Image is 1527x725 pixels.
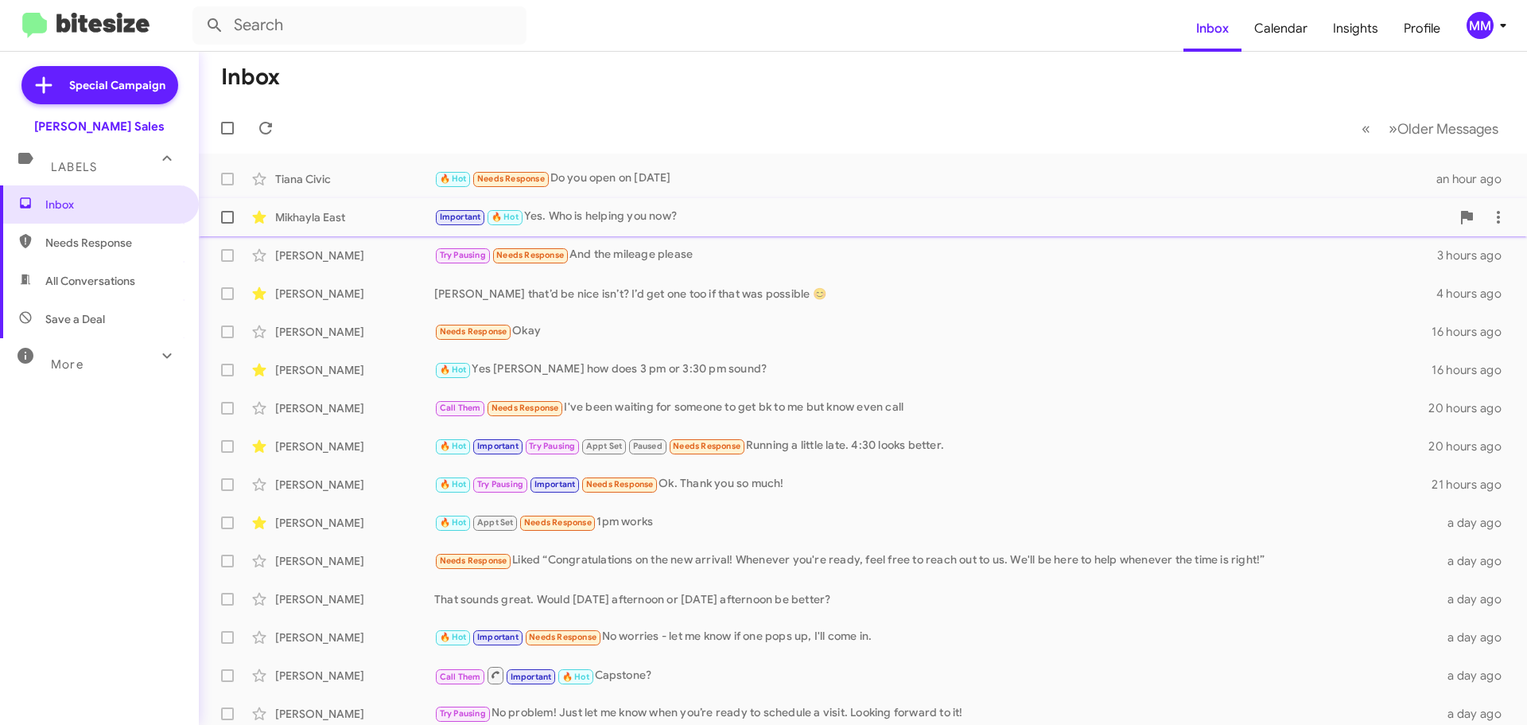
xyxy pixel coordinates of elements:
[1241,6,1320,52] a: Calendar
[1362,119,1370,138] span: «
[21,66,178,104] a: Special Campaign
[275,553,434,569] div: [PERSON_NAME]
[434,286,1436,302] div: [PERSON_NAME] that’d be nice isn’t? I’d get one too if that was possible 😊
[440,173,467,184] span: 🔥 Hot
[434,552,1438,570] div: Liked “Congratulations on the new arrival! Whenever you're ready, feel free to reach out to us. W...
[633,441,662,451] span: Paused
[1437,248,1514,263] div: 3 hours ago
[440,632,467,642] span: 🔥 Hot
[477,173,545,184] span: Needs Response
[275,248,434,263] div: [PERSON_NAME]
[434,475,1432,493] div: Ok. Thank you so much!
[51,357,84,372] span: More
[275,591,434,607] div: [PERSON_NAME]
[275,515,434,531] div: [PERSON_NAME]
[275,286,434,302] div: [PERSON_NAME]
[434,322,1432,341] div: Okay
[1438,668,1514,684] div: a day ago
[1379,112,1508,145] button: Next
[1436,171,1514,187] div: an hour ago
[275,706,434,722] div: [PERSON_NAME]
[440,250,486,260] span: Try Pausing
[1320,6,1391,52] a: Insights
[1432,362,1514,378] div: 16 hours ago
[1438,591,1514,607] div: a day ago
[434,437,1428,455] div: Running a little late. 4:30 looks better.
[434,704,1438,723] div: No problem! Just let me know when you’re ready to schedule a visit. Looking forward to it!
[440,441,467,451] span: 🔥 Hot
[440,672,481,682] span: Call Them
[275,668,434,684] div: [PERSON_NAME]
[275,477,434,493] div: [PERSON_NAME]
[477,441,519,451] span: Important
[1353,112,1508,145] nav: Page navigation example
[45,235,181,251] span: Needs Response
[275,630,434,645] div: [PERSON_NAME]
[477,479,523,489] span: Try Pausing
[673,441,740,451] span: Needs Response
[492,212,519,222] span: 🔥 Hot
[434,399,1428,417] div: I've been waiting for someone to get bk to me but know even call
[440,326,507,337] span: Needs Response
[1428,439,1514,454] div: 20 hours ago
[529,632,596,642] span: Needs Response
[511,672,552,682] span: Important
[440,212,481,222] span: Important
[69,77,165,93] span: Special Campaign
[492,403,559,413] span: Needs Response
[1397,120,1498,138] span: Older Messages
[51,160,97,174] span: Labels
[1467,12,1494,39] div: MM
[275,209,434,225] div: Mikhayla East
[45,311,105,327] span: Save a Deal
[434,665,1438,685] div: Capstone?
[1428,400,1514,416] div: 20 hours ago
[1432,324,1514,340] div: 16 hours ago
[275,171,434,187] div: Tiana Civic
[562,672,589,682] span: 🔥 Hot
[1438,515,1514,531] div: a day ago
[434,513,1438,532] div: 1pm works
[45,197,181,212] span: Inbox
[1438,630,1514,645] div: a day ago
[275,324,434,340] div: [PERSON_NAME]
[440,555,507,566] span: Needs Response
[440,708,486,719] span: Try Pausing
[524,517,592,528] span: Needs Response
[440,403,481,413] span: Call Them
[1391,6,1453,52] a: Profile
[440,517,467,528] span: 🔥 Hot
[1183,6,1241,52] a: Inbox
[221,64,280,90] h1: Inbox
[275,400,434,416] div: [PERSON_NAME]
[586,441,623,451] span: Appt Set
[586,479,654,489] span: Needs Response
[45,273,135,289] span: All Conversations
[434,208,1451,226] div: Yes. Who is helping you now?
[1389,119,1397,138] span: »
[529,441,575,451] span: Try Pausing
[275,439,434,454] div: [PERSON_NAME]
[275,362,434,378] div: [PERSON_NAME]
[434,170,1436,188] div: Do you open on [DATE]
[1453,12,1510,39] button: MM
[434,591,1438,607] div: That sounds great. Would [DATE] afternoon or [DATE] afternoon be better?
[477,632,519,642] span: Important
[440,479,467,489] span: 🔥 Hot
[477,517,514,528] span: Appt Set
[1352,112,1380,145] button: Previous
[192,6,526,45] input: Search
[1432,477,1514,493] div: 21 hours ago
[434,361,1432,379] div: Yes [PERSON_NAME] how does 3 pm or 3:30 pm sound?
[434,246,1437,264] div: And the mileage please
[34,119,165,134] div: [PERSON_NAME] Sales
[434,628,1438,646] div: No worries - let me know if one pops up, I'll come in.
[534,479,576,489] span: Important
[1438,706,1514,722] div: a day ago
[1436,286,1514,302] div: 4 hours ago
[496,250,564,260] span: Needs Response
